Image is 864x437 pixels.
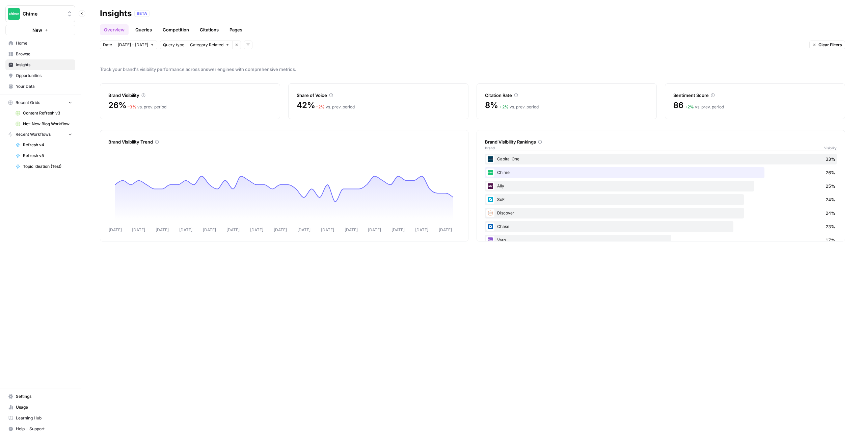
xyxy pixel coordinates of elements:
[826,196,835,203] span: 24%
[128,104,136,109] span: – 3 %
[485,194,837,205] div: SoFi
[226,227,240,232] tspan: [DATE]
[274,227,287,232] tspan: [DATE]
[23,142,72,148] span: Refresh v4
[196,24,223,35] a: Citations
[134,10,150,17] div: BETA
[486,209,494,217] img: bqgl29juvk0uu3qq1uv3evh0wlvg
[826,223,835,230] span: 23%
[486,223,494,231] img: coj8e531q0s3ia02g5lp8nelrgng
[486,236,494,244] img: e5fk9tiju2g891kiden7v1vts7yb
[16,62,72,68] span: Insights
[391,227,405,232] tspan: [DATE]
[316,104,325,109] span: – 2 %
[826,237,835,243] span: 17%
[486,182,494,190] img: 6kpiqdjyeze6p7sw4gv76b3s6kbq
[5,423,75,434] button: Help + Support
[16,40,72,46] span: Home
[190,42,223,48] span: Category Related
[5,413,75,423] a: Learning Hub
[23,163,72,170] span: Topic Ideation (Test)
[108,92,272,99] div: Brand Visibility
[826,183,835,189] span: 25%
[16,404,72,410] span: Usage
[100,24,129,35] a: Overview
[297,92,460,99] div: Share of Voice
[12,119,75,129] a: Net-New Blog Workflow
[486,196,494,204] img: 3vibx1q1sudvcbtbvr0vc6shfgz6
[500,104,509,109] span: + 2 %
[128,104,166,110] div: vs. prev. period
[5,402,75,413] a: Usage
[12,161,75,172] a: Topic Ideation (Test)
[486,155,494,163] img: 055fm6kq8b5qbl7l3b1dn18gw8jg
[297,227,310,232] tspan: [DATE]
[109,227,122,232] tspan: [DATE]
[156,227,169,232] tspan: [DATE]
[108,138,460,145] div: Brand Visibility Trend
[5,38,75,49] a: Home
[809,41,845,49] button: Clear Filters
[685,104,724,110] div: vs. prev. period
[5,81,75,92] a: Your Data
[250,227,263,232] tspan: [DATE]
[321,227,334,232] tspan: [DATE]
[5,70,75,81] a: Opportunities
[826,210,835,216] span: 24%
[826,169,835,176] span: 26%
[500,104,539,110] div: vs. prev. period
[115,41,157,49] button: [DATE] - [DATE]
[23,153,72,159] span: Refresh v5
[316,104,355,110] div: vs. prev. period
[297,100,315,111] span: 42%
[345,227,358,232] tspan: [DATE]
[485,154,837,164] div: Capital One
[103,42,112,48] span: Date
[673,92,837,99] div: Sentiment Score
[16,393,72,400] span: Settings
[118,42,148,48] span: [DATE] - [DATE]
[485,221,837,232] div: Chase
[415,227,428,232] tspan: [DATE]
[132,227,145,232] tspan: [DATE]
[5,391,75,402] a: Settings
[485,235,837,246] div: Varo
[8,8,20,20] img: Chime Logo
[16,426,72,432] span: Help + Support
[159,24,193,35] a: Competition
[16,51,72,57] span: Browse
[16,131,51,137] span: Recent Workflows
[485,167,837,178] div: Chime
[23,110,72,116] span: Content Refresh v3
[486,169,494,177] img: mhv33baw7plipcpp00rsngv1nu95
[187,41,232,49] button: Category Related
[485,145,495,151] span: Brand
[108,100,126,111] span: 26%
[368,227,381,232] tspan: [DATE]
[5,25,75,35] button: New
[685,104,694,109] span: + 2 %
[673,100,683,111] span: 86
[131,24,156,35] a: Queries
[179,227,192,232] tspan: [DATE]
[5,98,75,108] button: Recent Grids
[225,24,246,35] a: Pages
[100,66,845,73] span: Track your brand's visibility performance across answer engines with comprehensive metrics.
[5,129,75,139] button: Recent Workflows
[16,73,72,79] span: Opportunities
[439,227,452,232] tspan: [DATE]
[23,10,63,17] span: Chime
[485,92,648,99] div: Citation Rate
[818,42,842,48] span: Clear Filters
[32,27,42,33] span: New
[100,8,132,19] div: Insights
[5,59,75,70] a: Insights
[16,100,40,106] span: Recent Grids
[485,138,837,145] div: Brand Visibility Rankings
[23,121,72,127] span: Net-New Blog Workflow
[5,49,75,59] a: Browse
[16,415,72,421] span: Learning Hub
[5,5,75,22] button: Workspace: Chime
[824,145,837,151] span: Visibility
[12,108,75,119] a: Content Refresh v3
